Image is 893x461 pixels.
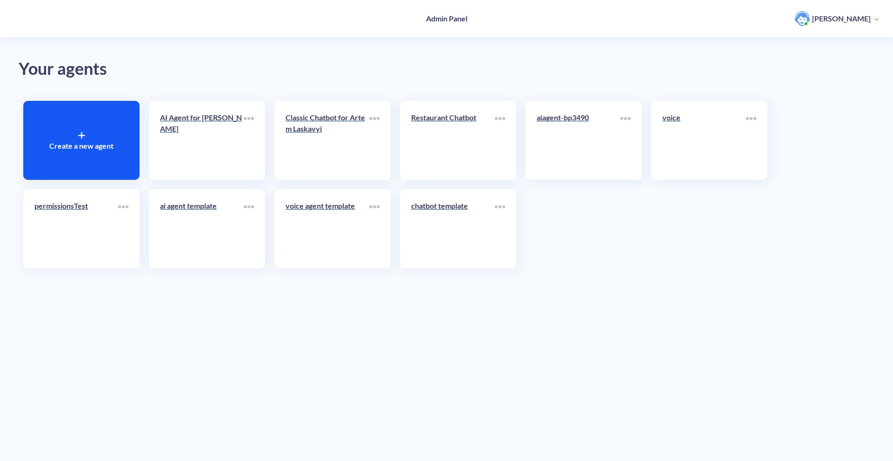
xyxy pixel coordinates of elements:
[286,200,369,211] p: voice agent template
[537,112,620,169] a: aiagent-bp3490
[795,11,810,26] img: user photo
[537,112,620,123] p: aiagent-bp3490
[411,112,495,169] a: Restaurant Chatbot
[662,112,746,123] p: voice
[662,112,746,169] a: voice
[49,140,113,151] p: Create a new agent
[160,200,244,257] a: ai agent template
[286,112,369,134] p: Classic Chatbot for Artem Laskavyi
[34,200,118,211] p: permissionsTest
[411,112,495,123] p: Restaurant Chatbot
[160,200,244,211] p: ai agent template
[34,200,118,257] a: permissionsTest
[286,200,369,257] a: voice agent template
[19,56,874,82] div: Your agents
[160,112,244,134] p: AI Agent for [PERSON_NAME]
[790,10,884,27] button: user photo[PERSON_NAME]
[160,112,244,169] a: AI Agent for [PERSON_NAME]
[286,112,369,169] a: Classic Chatbot for Artem Laskavyi
[411,200,495,257] a: chatbot template
[411,200,495,211] p: chatbot template
[812,13,871,24] p: [PERSON_NAME]
[426,14,467,23] h4: Admin Panel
